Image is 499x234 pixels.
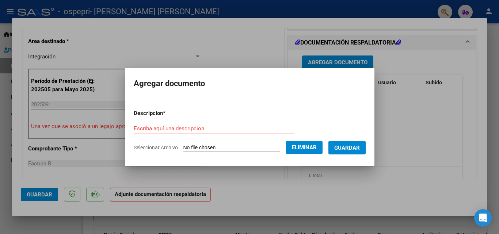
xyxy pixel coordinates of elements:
[334,145,360,151] span: Guardar
[134,109,203,118] p: Descripcion
[286,141,323,154] button: Eliminar
[134,77,366,91] h2: Agregar documento
[292,144,317,151] span: Eliminar
[328,141,366,154] button: Guardar
[134,145,178,150] span: Seleccionar Archivo
[474,209,492,227] div: Open Intercom Messenger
